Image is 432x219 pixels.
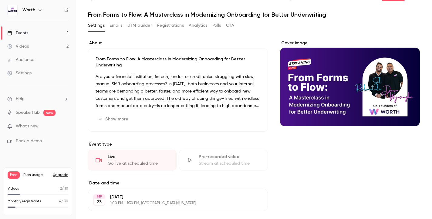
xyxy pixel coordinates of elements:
span: new [43,110,56,116]
p: From Forms to Flow: A Masterclass in Modernizing Onboarding for Better Underwriting [96,56,260,68]
div: Pre-recorded video [199,154,260,160]
p: [DATE] [110,194,236,200]
button: Analytics [189,21,208,30]
div: Audience [7,57,34,63]
li: help-dropdown-opener [7,96,69,102]
div: Go live at scheduled time [108,160,169,167]
span: 4 [59,200,61,203]
h6: Worth [22,7,35,13]
button: Show more [96,114,132,124]
p: Event type [88,141,268,147]
div: Pre-recorded videoStream at scheduled time [179,150,268,170]
div: Events [7,30,28,36]
span: Plan usage [23,173,49,177]
label: About [88,40,268,46]
button: Settings [88,21,105,30]
button: Upgrade [53,173,68,177]
p: Monthly registrants [8,199,41,204]
label: Cover image [280,40,420,46]
label: Date and time [88,180,268,186]
span: 2 [60,187,62,190]
p: Are you a financial institution, fintech, lender, or credit union struggling with slow, manual SM... [96,73,260,109]
p: 23 [97,199,102,205]
span: Help [16,96,25,102]
div: Stream at scheduled time [199,160,260,167]
p: Videos [8,186,19,191]
div: Videos [7,43,29,49]
button: CTA [226,21,234,30]
button: Registrations [157,21,184,30]
span: Book a demo [16,138,42,144]
div: Live [108,154,169,160]
button: Polls [212,21,221,30]
p: / 30 [59,199,68,204]
span: What's new [16,123,39,130]
div: LiveGo live at scheduled time [88,150,177,170]
p: / 10 [60,186,68,191]
button: Emails [110,21,122,30]
button: UTM builder [127,21,152,30]
a: SpeakerHub [16,109,40,116]
span: Free [8,171,20,179]
h1: From Forms to Flow: A Masterclass in Modernizing Onboarding for Better Underwriting [88,11,420,18]
div: Settings [7,70,32,76]
section: Cover image [280,40,420,126]
div: SEP [94,194,105,199]
p: 1:00 PM - 1:30 PM, [GEOGRAPHIC_DATA]/[US_STATE] [110,201,236,206]
img: Worth [8,5,17,15]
